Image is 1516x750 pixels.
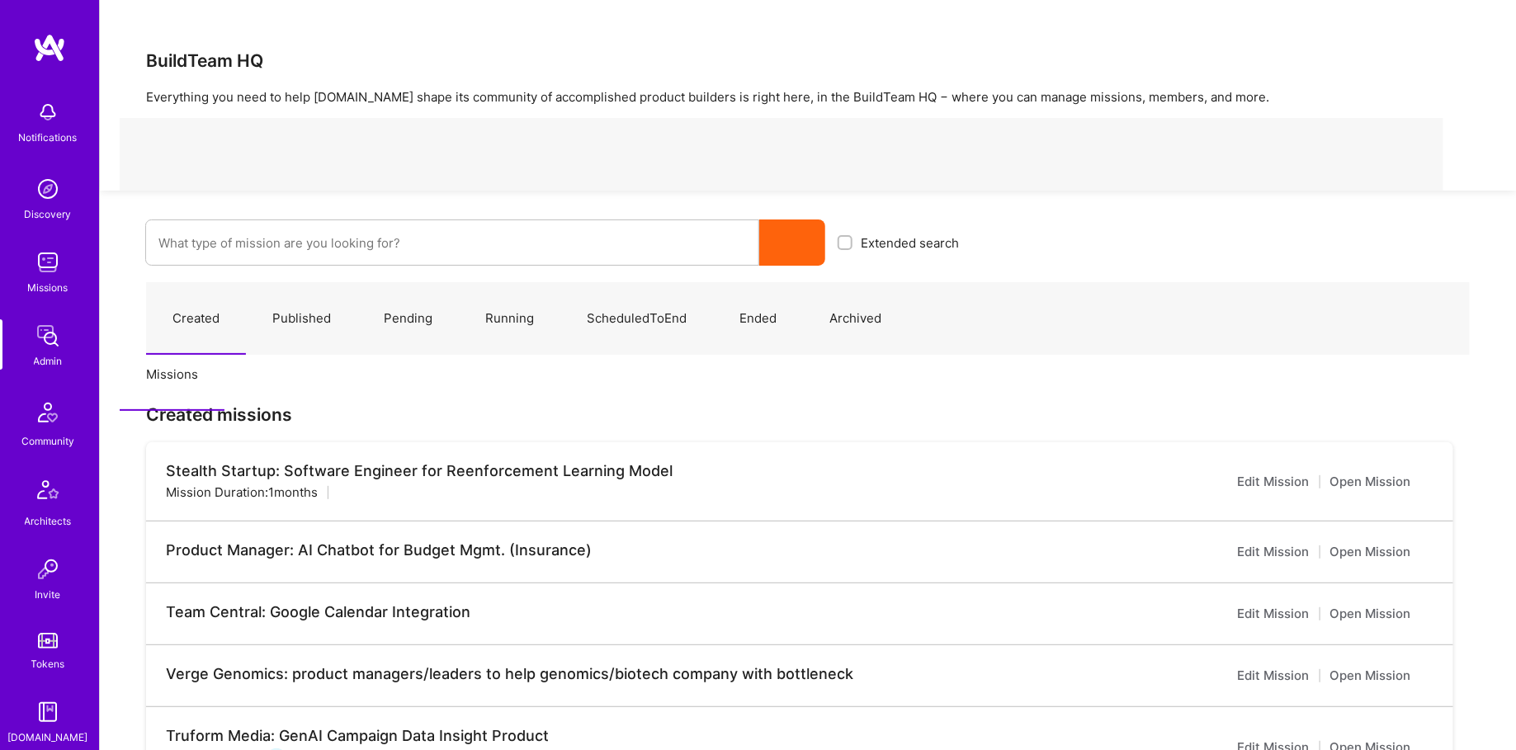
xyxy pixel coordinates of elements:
img: Community [28,393,68,432]
div: Notifications [19,129,78,146]
img: bell [31,96,64,129]
img: Invite [31,553,64,586]
div: Admin [34,352,63,370]
div: Architects [25,512,72,530]
div: [DOMAIN_NAME] [8,729,88,746]
img: admin teamwork [31,319,64,352]
img: guide book [31,696,64,729]
a: Missions [120,339,224,411]
div: Missions [28,279,68,296]
img: discovery [31,172,64,205]
input: What type of mission are you looking for? [158,222,746,264]
img: tokens [38,633,58,649]
div: Discovery [25,205,72,223]
img: teamwork [31,246,64,279]
div: Tokens [31,655,65,672]
img: Architects [28,473,68,512]
img: logo [33,33,66,63]
div: Community [21,432,74,450]
span: Extended search [861,234,959,252]
i: icon Search [786,237,799,249]
div: Invite [35,586,61,603]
